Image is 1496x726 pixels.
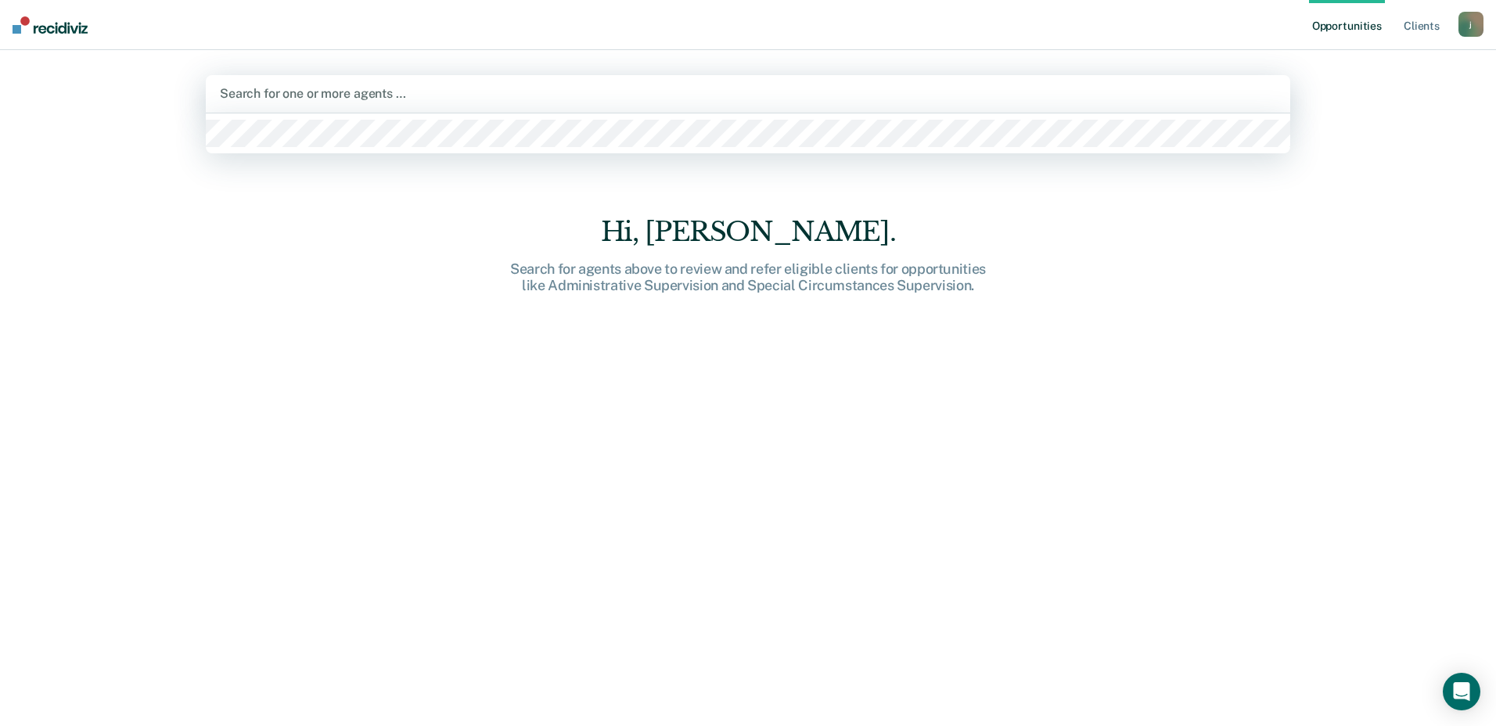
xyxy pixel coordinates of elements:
div: Open Intercom Messenger [1443,673,1480,710]
img: Recidiviz [13,16,88,34]
div: Hi, [PERSON_NAME]. [498,216,998,248]
div: Search for agents above to review and refer eligible clients for opportunities like Administrativ... [498,261,998,294]
button: j [1458,12,1483,37]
